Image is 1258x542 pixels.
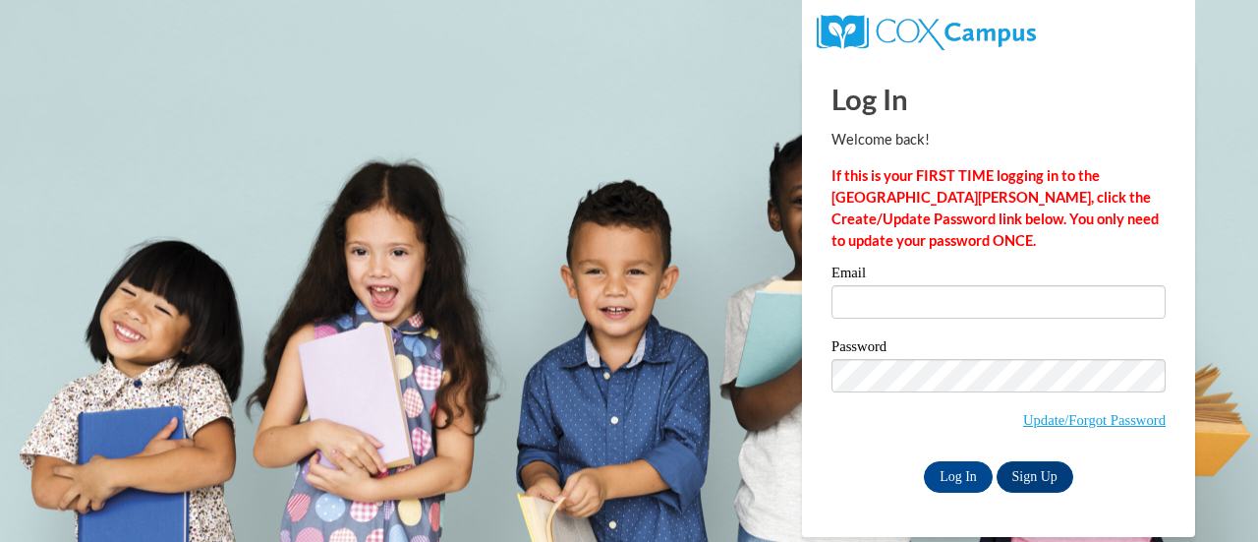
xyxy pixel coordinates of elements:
p: Welcome back! [831,129,1166,151]
label: Email [831,266,1166,285]
a: COX Campus [817,23,1036,39]
strong: If this is your FIRST TIME logging in to the [GEOGRAPHIC_DATA][PERSON_NAME], click the Create/Upd... [831,167,1159,249]
a: Update/Forgot Password [1023,412,1166,428]
img: COX Campus [817,15,1036,50]
h1: Log In [831,79,1166,119]
a: Sign Up [997,461,1073,493]
label: Password [831,339,1166,359]
input: Log In [924,461,993,493]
